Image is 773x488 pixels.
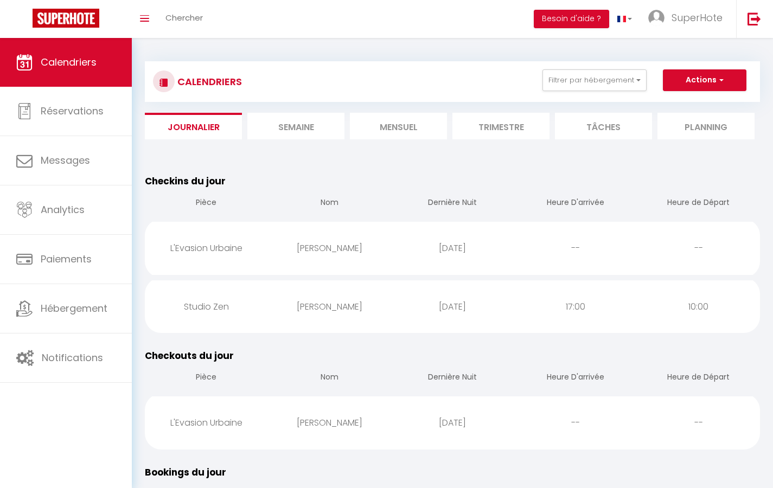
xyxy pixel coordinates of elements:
[41,203,85,216] span: Analytics
[268,289,391,324] div: [PERSON_NAME]
[41,104,104,118] span: Réservations
[9,4,41,37] button: Ouvrir le widget de chat LiveChat
[555,113,652,139] li: Tâches
[145,289,268,324] div: Studio Zen
[41,153,90,167] span: Messages
[391,363,514,394] th: Dernière Nuit
[145,188,268,219] th: Pièce
[637,405,760,440] div: --
[145,230,268,266] div: L'Evasion Urbaine
[391,289,514,324] div: [DATE]
[165,12,203,23] span: Chercher
[42,351,103,364] span: Notifications
[514,405,637,440] div: --
[41,252,92,266] span: Paiements
[175,69,242,94] h3: CALENDRIERS
[672,11,723,24] span: SuperHote
[514,188,637,219] th: Heure D'arrivée
[41,55,97,69] span: Calendriers
[542,69,647,91] button: Filtrer par hébergement
[391,405,514,440] div: [DATE]
[145,363,268,394] th: Pièce
[41,301,107,315] span: Hébergement
[391,230,514,266] div: [DATE]
[268,363,391,394] th: Nom
[268,405,391,440] div: [PERSON_NAME]
[637,230,760,266] div: --
[247,113,344,139] li: Semaine
[637,363,760,394] th: Heure de Départ
[452,113,550,139] li: Trimestre
[637,289,760,324] div: 10:00
[145,405,268,440] div: L'Evasion Urbaine
[268,188,391,219] th: Nom
[648,10,665,26] img: ...
[534,10,609,28] button: Besoin d'aide ?
[391,188,514,219] th: Dernière Nuit
[657,113,755,139] li: Planning
[145,466,226,479] span: Bookings du jour
[268,230,391,266] div: [PERSON_NAME]
[145,175,226,188] span: Checkins du jour
[514,363,637,394] th: Heure D'arrivée
[145,113,242,139] li: Journalier
[514,289,637,324] div: 17:00
[350,113,447,139] li: Mensuel
[748,12,761,25] img: logout
[33,9,99,28] img: Super Booking
[637,188,760,219] th: Heure de Départ
[145,349,234,362] span: Checkouts du jour
[514,230,637,266] div: --
[663,69,746,91] button: Actions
